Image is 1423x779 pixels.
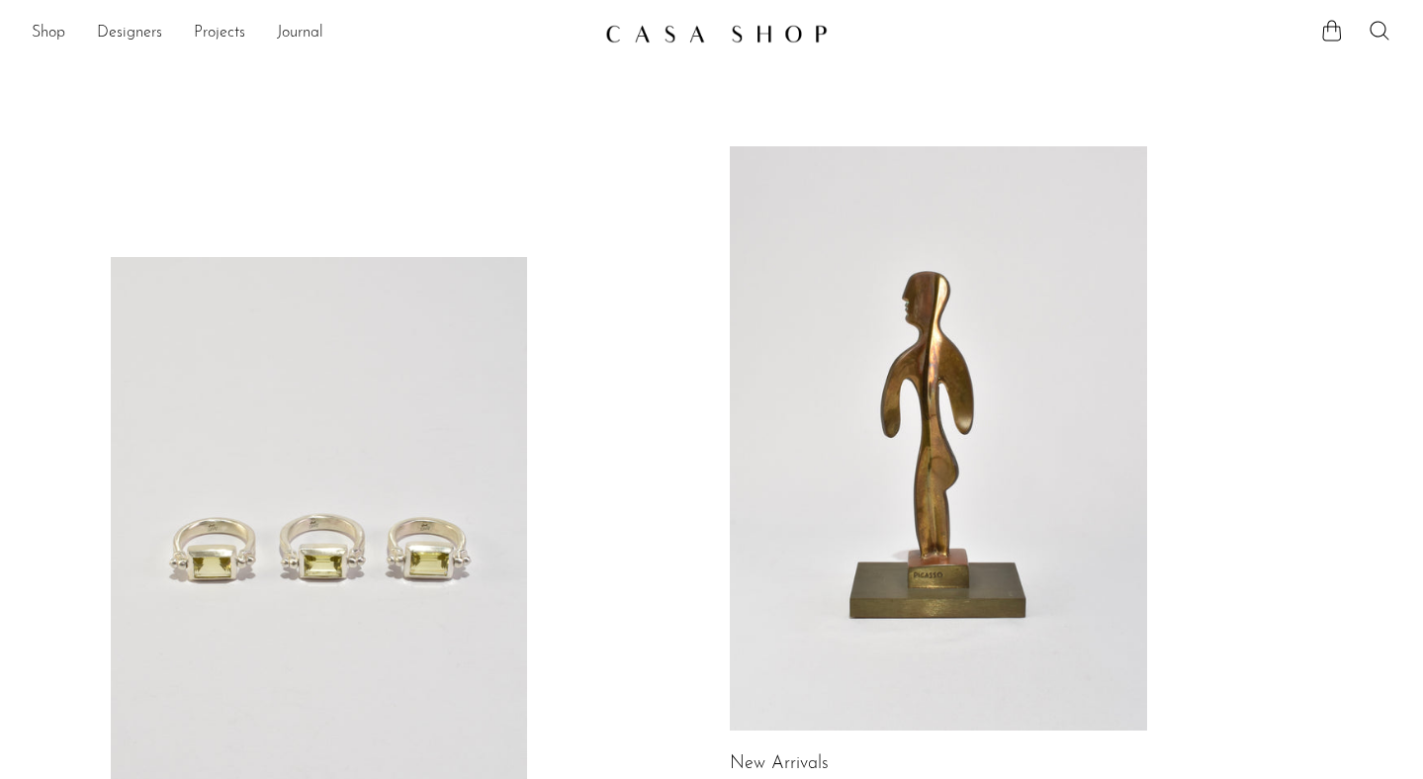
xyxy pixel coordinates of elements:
a: Shop [32,21,65,46]
nav: Desktop navigation [32,17,589,50]
ul: NEW HEADER MENU [32,17,589,50]
a: Journal [277,21,323,46]
a: Designers [97,21,162,46]
a: Projects [194,21,245,46]
a: New Arrivals [730,755,829,773]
